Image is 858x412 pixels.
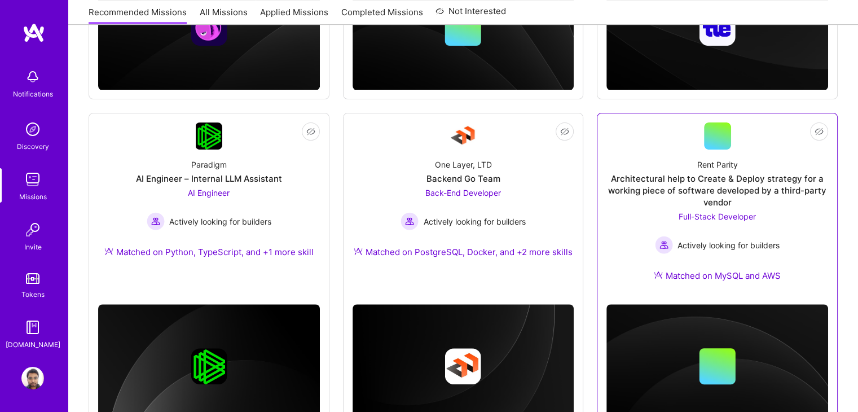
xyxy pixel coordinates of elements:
div: Invite [24,241,42,253]
img: discovery [21,118,44,141]
a: Recommended Missions [89,6,187,25]
div: Discovery [17,141,49,152]
span: AI Engineer [188,188,230,198]
a: Applied Missions [260,6,328,25]
div: Matched on Python, TypeScript, and +1 more skill [104,246,314,258]
img: Ateam Purple Icon [654,270,663,279]
i: icon EyeClosed [560,127,569,136]
span: Back-End Developer [425,188,501,198]
div: Missions [19,191,47,203]
span: Actively looking for builders [423,216,525,227]
img: teamwork [21,168,44,191]
img: Company Logo [196,122,222,150]
img: User Avatar [21,367,44,389]
div: Matched on PostgreSQL, Docker, and +2 more skills [354,246,573,258]
i: icon EyeClosed [815,127,824,136]
a: Company LogoParadigmAI Engineer – Internal LLM AssistantAI Engineer Actively looking for builders... [98,122,320,271]
div: Notifications [13,88,53,100]
img: Invite [21,218,44,241]
img: bell [21,65,44,88]
img: Company Logo [450,122,477,150]
div: AI Engineer – Internal LLM Assistant [136,173,282,185]
a: Not Interested [435,5,506,25]
img: Company logo [699,10,736,46]
div: Matched on MySQL and AWS [654,270,781,282]
a: Rent ParityArchitectural help to Create & Deploy strategy for a working piece of software develop... [606,122,828,295]
img: Company logo [445,348,481,384]
img: Actively looking for builders [401,212,419,230]
i: icon EyeClosed [306,127,315,136]
img: guide book [21,316,44,339]
div: Backend Go Team [426,173,500,185]
span: Actively looking for builders [169,216,271,227]
a: User Avatar [19,367,47,389]
img: Company logo [191,348,227,384]
a: All Missions [200,6,248,25]
a: Company LogoOne Layer, LTDBackend Go TeamBack-End Developer Actively looking for buildersActively... [353,122,574,271]
img: Ateam Purple Icon [354,247,363,256]
div: Rent Parity [697,159,738,170]
div: Paradigm [191,159,227,170]
span: Full-Stack Developer [679,212,756,221]
img: logo [23,23,45,43]
div: [DOMAIN_NAME] [6,339,60,350]
a: Completed Missions [341,6,423,25]
img: Actively looking for builders [655,236,673,254]
div: Architectural help to Create & Deploy strategy for a working piece of software developed by a thi... [606,173,828,208]
div: Tokens [21,288,45,300]
img: tokens [26,273,39,284]
span: Actively looking for builders [677,239,780,251]
img: Actively looking for builders [147,212,165,230]
img: Company logo [191,10,227,46]
div: One Layer, LTD [434,159,491,170]
img: Ateam Purple Icon [104,247,113,256]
